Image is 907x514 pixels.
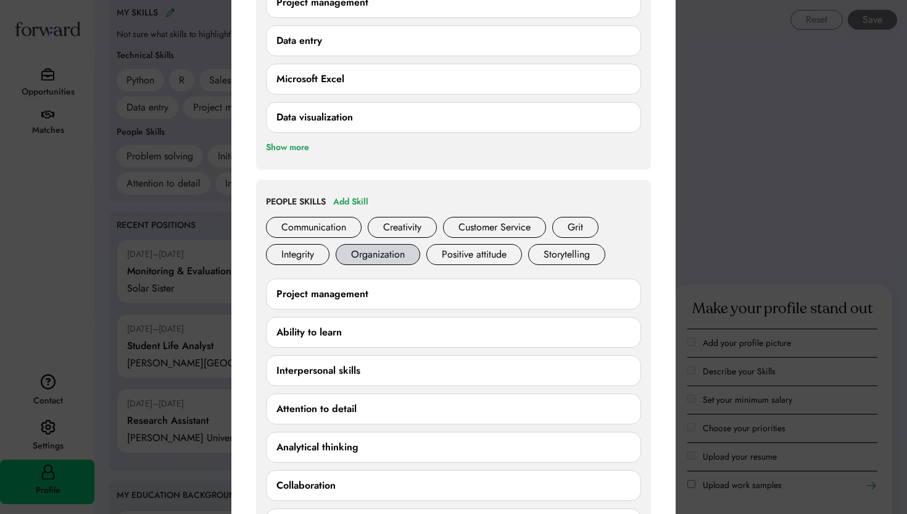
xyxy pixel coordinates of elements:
div: Data entry [276,33,322,48]
div: Interpersonal skills [276,363,360,378]
div: Collaboration [276,478,336,493]
div: Grit [552,217,598,238]
div: Communication [266,217,362,238]
div: Positive attitude [426,244,522,265]
div: Storytelling [528,244,605,265]
div: PEOPLE SKILLS [266,196,326,208]
div: Show more [266,140,309,155]
div: Data visualization [276,110,353,125]
div: Project management [276,287,368,301]
div: Attention to detail [276,402,357,416]
div: Ability to learn [276,325,342,340]
div: Creativity [368,217,437,238]
div: Customer Service [443,217,546,238]
div: Integrity [266,244,329,265]
div: Microsoft Excel [276,72,344,86]
div: Analytical thinking [276,440,358,455]
div: Organization [336,244,420,265]
div: Add Skill [333,195,368,209]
